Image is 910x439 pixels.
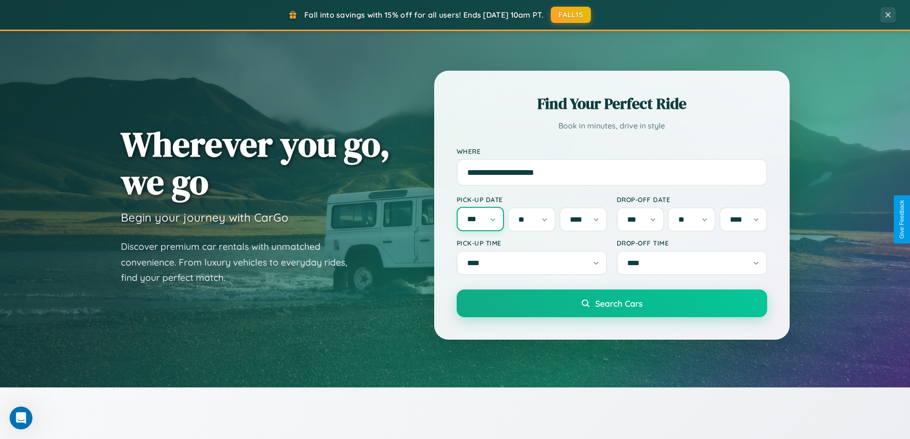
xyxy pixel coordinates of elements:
[551,7,591,23] button: FALL15
[899,200,905,239] div: Give Feedback
[595,298,642,309] span: Search Cars
[617,195,767,203] label: Drop-off Date
[121,210,289,225] h3: Begin your journey with CarGo
[457,289,767,317] button: Search Cars
[121,239,360,286] p: Discover premium car rentals with unmatched convenience. From luxury vehicles to everyday rides, ...
[457,119,767,133] p: Book in minutes, drive in style
[304,10,544,20] span: Fall into savings with 15% off for all users! Ends [DATE] 10am PT.
[121,125,390,201] h1: Wherever you go, we go
[617,239,767,247] label: Drop-off Time
[457,147,767,155] label: Where
[457,93,767,114] h2: Find Your Perfect Ride
[10,407,32,429] iframe: Intercom live chat
[457,239,607,247] label: Pick-up Time
[457,195,607,203] label: Pick-up Date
